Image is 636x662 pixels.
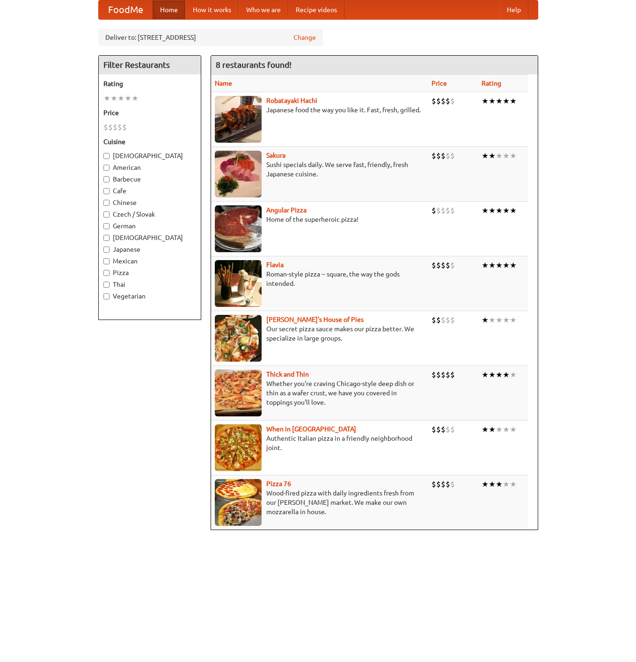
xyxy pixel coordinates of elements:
li: ★ [510,370,517,380]
b: When in [GEOGRAPHIC_DATA] [266,425,356,433]
li: $ [436,479,441,489]
label: [DEMOGRAPHIC_DATA] [103,151,196,160]
li: $ [450,260,455,270]
img: robatayaki.jpg [215,96,262,143]
li: ★ [482,260,489,270]
li: ★ [496,205,503,216]
li: ★ [510,151,517,161]
li: ★ [103,93,110,103]
input: German [103,223,110,229]
img: sakura.jpg [215,151,262,197]
li: ★ [503,479,510,489]
li: ★ [489,479,496,489]
li: ★ [489,315,496,325]
input: American [103,165,110,171]
h5: Rating [103,79,196,88]
li: $ [436,151,441,161]
a: Who we are [239,0,288,19]
label: Japanese [103,245,196,254]
a: Rating [482,80,501,87]
li: ★ [489,370,496,380]
a: Name [215,80,232,87]
li: $ [446,151,450,161]
li: ★ [503,424,510,435]
a: Sakura [266,152,285,159]
label: German [103,221,196,231]
img: luigis.jpg [215,315,262,362]
li: $ [431,151,436,161]
a: Help [499,0,528,19]
li: ★ [503,205,510,216]
li: ★ [510,424,517,435]
a: Angular Pizza [266,206,307,214]
li: $ [446,479,450,489]
b: Pizza 76 [266,480,291,487]
label: [DEMOGRAPHIC_DATA] [103,233,196,242]
input: Barbecue [103,176,110,182]
li: ★ [503,370,510,380]
a: Recipe videos [288,0,344,19]
li: ★ [496,479,503,489]
li: ★ [482,479,489,489]
li: $ [441,260,446,270]
p: Authentic Italian pizza in a friendly neighborhood joint. [215,434,424,452]
li: $ [441,205,446,216]
li: $ [450,205,455,216]
li: $ [450,370,455,380]
label: Thai [103,280,196,289]
h5: Price [103,108,196,117]
label: Vegetarian [103,291,196,301]
li: $ [431,479,436,489]
li: ★ [503,96,510,106]
p: Our secret pizza sauce makes our pizza better. We specialize in large groups. [215,324,424,343]
li: $ [441,151,446,161]
label: Czech / Slovak [103,210,196,219]
p: Whether you're craving Chicago-style deep dish or thin as a wafer crust, we have you covered in t... [215,379,424,407]
li: $ [117,122,122,132]
li: $ [431,260,436,270]
input: Pizza [103,270,110,276]
li: ★ [110,93,117,103]
a: FoodMe [99,0,153,19]
li: ★ [482,151,489,161]
li: ★ [482,315,489,325]
input: Thai [103,282,110,288]
li: $ [450,479,455,489]
li: ★ [503,315,510,325]
p: Sushi specials daily. We serve fast, friendly, fresh Japanese cuisine. [215,160,424,179]
p: Japanese food the way you like it. Fast, fresh, grilled. [215,105,424,115]
li: ★ [489,96,496,106]
li: ★ [510,205,517,216]
input: Czech / Slovak [103,211,110,218]
b: Flavia [266,261,284,269]
li: ★ [510,96,517,106]
a: Home [153,0,185,19]
img: angular.jpg [215,205,262,252]
li: ★ [510,315,517,325]
li: $ [450,315,455,325]
input: Vegetarian [103,293,110,299]
li: ★ [489,151,496,161]
li: ★ [489,205,496,216]
li: ★ [496,96,503,106]
li: $ [446,96,450,106]
li: $ [436,205,441,216]
label: Pizza [103,268,196,277]
label: Mexican [103,256,196,266]
a: How it works [185,0,239,19]
li: ★ [496,424,503,435]
li: $ [436,315,441,325]
div: Deliver to: [STREET_ADDRESS] [98,29,323,46]
a: [PERSON_NAME]'s House of Pies [266,316,364,323]
li: $ [450,96,455,106]
img: pizza76.jpg [215,479,262,526]
li: $ [441,424,446,435]
li: ★ [482,370,489,380]
li: $ [441,370,446,380]
li: ★ [482,205,489,216]
b: Thick and Thin [266,371,309,378]
label: Cafe [103,186,196,196]
p: Roman-style pizza -- square, the way the gods intended. [215,269,424,288]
